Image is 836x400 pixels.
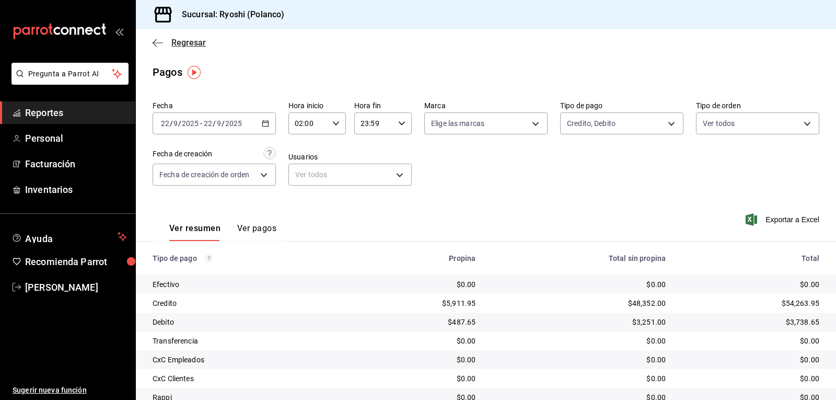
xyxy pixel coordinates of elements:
[173,119,178,128] input: --
[115,27,123,36] button: open_drawer_menu
[153,355,346,365] div: CxC Empleados
[153,298,346,308] div: Credito
[25,182,127,197] span: Inventarios
[492,355,666,365] div: $0.00
[363,373,476,384] div: $0.00
[153,254,346,262] div: Tipo de pago
[492,254,666,262] div: Total sin propina
[153,373,346,384] div: CxC Clientes
[492,336,666,346] div: $0.00
[225,119,242,128] input: ----
[13,385,127,396] span: Sugerir nueva función
[170,119,173,128] span: /
[492,373,666,384] div: $0.00
[222,119,225,128] span: /
[363,254,476,262] div: Propina
[25,231,113,243] span: Ayuda
[288,102,346,109] label: Hora inicio
[354,102,412,109] label: Hora fin
[682,336,819,346] div: $0.00
[748,213,819,226] button: Exportar a Excel
[492,317,666,327] div: $3,251.00
[181,119,199,128] input: ----
[153,336,346,346] div: Transferencia
[25,106,127,120] span: Reportes
[169,223,220,241] button: Ver resumen
[682,317,819,327] div: $3,738.65
[363,336,476,346] div: $0.00
[567,118,616,129] span: Credito, Debito
[682,355,819,365] div: $0.00
[188,66,201,79] img: Tooltip marker
[203,119,213,128] input: --
[288,164,412,186] div: Ver todos
[159,169,249,180] span: Fecha de creación de orden
[25,280,127,294] span: [PERSON_NAME]
[237,223,276,241] button: Ver pagos
[682,279,819,290] div: $0.00
[492,298,666,308] div: $48,352.00
[560,102,683,109] label: Tipo de pago
[153,317,346,327] div: Debito
[696,102,819,109] label: Tipo de orden
[431,118,484,129] span: Elige las marcas
[200,119,202,128] span: -
[492,279,666,290] div: $0.00
[153,148,212,159] div: Fecha de creación
[153,102,276,109] label: Fecha
[171,38,206,48] span: Regresar
[682,298,819,308] div: $54,263.95
[7,76,129,87] a: Pregunta a Parrot AI
[25,255,127,269] span: Recomienda Parrot
[153,38,206,48] button: Regresar
[288,153,412,161] label: Usuarios
[424,102,548,109] label: Marca
[682,254,819,262] div: Total
[363,317,476,327] div: $487.65
[205,255,213,262] svg: Los pagos realizados con Pay y otras terminales son montos brutos.
[11,63,129,85] button: Pregunta a Parrot AI
[25,131,127,145] span: Personal
[363,355,476,365] div: $0.00
[160,119,170,128] input: --
[216,119,222,128] input: --
[363,279,476,290] div: $0.00
[703,118,735,129] span: Ver todos
[178,119,181,128] span: /
[153,64,182,80] div: Pagos
[363,298,476,308] div: $5,911.95
[153,279,346,290] div: Efectivo
[213,119,216,128] span: /
[28,68,112,79] span: Pregunta a Parrot AI
[25,157,127,171] span: Facturación
[682,373,819,384] div: $0.00
[173,8,284,21] h3: Sucursal: Ryoshi (Polanco)
[169,223,276,241] div: navigation tabs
